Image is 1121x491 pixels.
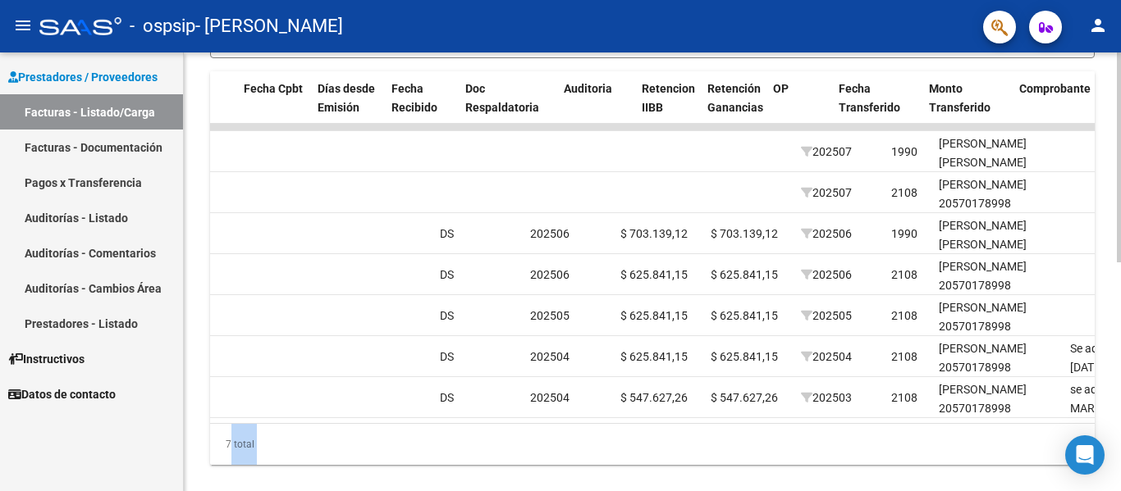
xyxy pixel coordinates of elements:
mat-icon: menu [13,16,33,35]
span: $ 625.841,15 [711,309,778,322]
span: $ 625.841,15 [711,268,778,281]
span: $ 625.841,15 [620,350,688,363]
span: Días desde Emisión [318,82,375,114]
span: Retención Ganancias [707,82,763,114]
span: Instructivos [8,350,85,368]
span: 202505 [801,309,852,322]
span: Fecha Recibido [391,82,437,114]
span: Auditoria [564,82,612,95]
span: OP [773,82,789,95]
datatable-header-cell: Retención Ganancias [701,71,766,143]
span: DS [440,268,454,281]
div: [PERSON_NAME] 20570178998 [939,339,1057,377]
div: 7 total [210,424,1095,465]
span: DS [440,350,454,363]
span: 202506 [530,268,570,281]
span: $ 625.841,15 [620,268,688,281]
div: 2108 [891,389,917,407]
div: [PERSON_NAME] [PERSON_NAME] 20554244352 [939,216,1057,272]
span: 202506 [801,268,852,281]
span: 202507 [801,186,852,199]
span: $ 625.841,15 [711,350,778,363]
span: 202504 [801,350,852,363]
span: Retencion IIBB [642,82,695,114]
span: - ospsip [130,8,195,44]
span: $ 703.139,12 [711,227,778,240]
span: 202505 [530,309,570,322]
datatable-header-cell: Días desde Emisión [311,71,385,143]
span: 202504 [530,391,570,404]
span: 202504 [530,350,570,363]
div: [PERSON_NAME] 20570178998 [939,298,1057,336]
span: - [PERSON_NAME] [195,8,343,44]
datatable-header-cell: Auditoria [557,71,635,143]
span: Prestadores / Proveedores [8,68,158,86]
datatable-header-cell: Doc Respaldatoria [459,71,557,143]
span: 202507 [801,145,852,158]
mat-icon: person [1088,16,1108,35]
span: DS [440,309,454,322]
div: 2108 [891,266,917,284]
span: DS [440,391,454,404]
datatable-header-cell: Retencion IIBB [635,71,701,143]
span: DS [440,227,454,240]
div: Open Intercom Messenger [1065,435,1105,475]
span: Monto Transferido [929,82,991,114]
span: Datos de contacto [8,385,116,403]
span: Comprobante [1019,82,1091,95]
datatable-header-cell: Fecha Recibido [385,71,459,143]
datatable-header-cell: Monto Transferido [922,71,1013,143]
span: Fecha Transferido [839,82,900,114]
div: [PERSON_NAME] 20570178998 [939,175,1057,213]
div: 1990 [891,225,917,243]
datatable-header-cell: Fecha Transferido [832,71,922,143]
div: 1990 [891,143,917,161]
div: [PERSON_NAME] 20570178998 [939,380,1057,418]
span: $ 625.841,15 [620,309,688,322]
span: 202503 [801,391,852,404]
span: $ 547.627,26 [711,391,778,404]
datatable-header-cell: Fecha Cpbt [237,71,311,143]
div: 2108 [891,348,917,366]
span: 202506 [801,227,852,240]
div: [PERSON_NAME] [PERSON_NAME] 20554244352 [939,134,1057,190]
span: 202506 [530,227,570,240]
span: Fecha Cpbt [244,82,303,95]
div: [PERSON_NAME] 20570178998 [939,257,1057,295]
datatable-header-cell: OP [766,71,832,143]
div: 2108 [891,184,917,202]
span: Doc Respaldatoria [465,82,539,114]
div: 2108 [891,307,917,325]
span: $ 703.139,12 [620,227,688,240]
span: $ 547.627,26 [620,391,688,404]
